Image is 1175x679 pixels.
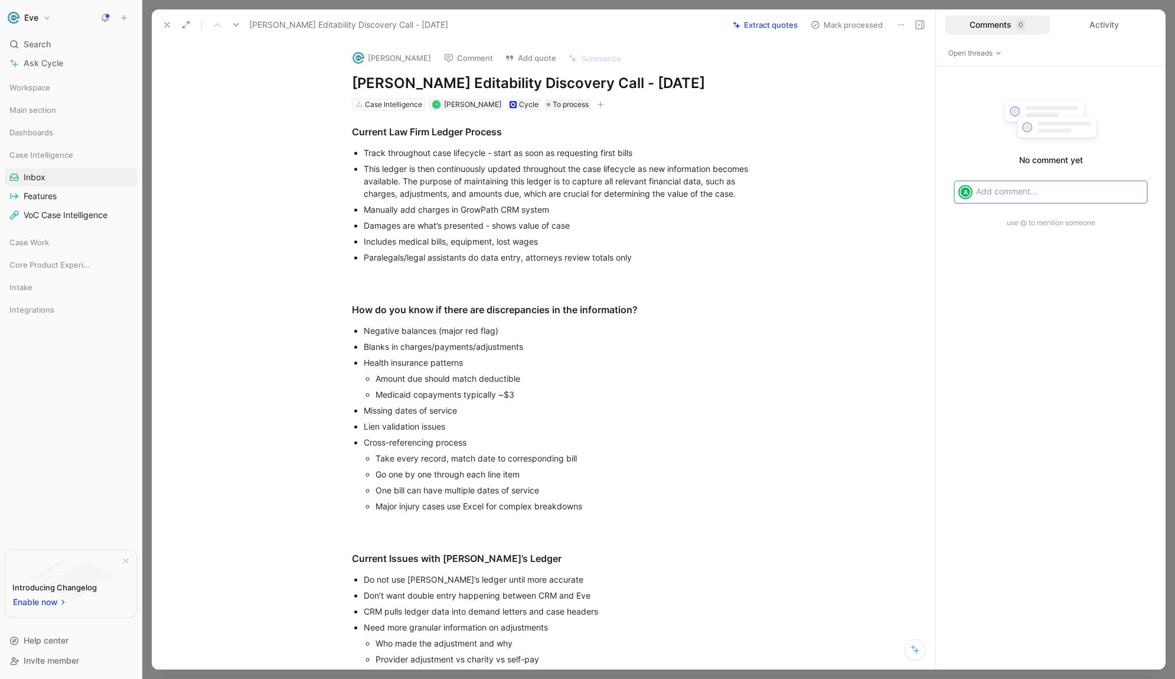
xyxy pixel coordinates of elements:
div: Includes medical bills, equipment, lost wages [364,235,761,248]
span: To process [553,99,589,111]
button: Enable now [12,594,68,610]
div: Current Issues with [PERSON_NAME]’s Ledger [352,551,761,566]
img: empty-comments [996,95,1105,149]
a: Inbox [5,168,137,186]
span: Search [24,37,51,51]
span: Workspace [9,82,50,93]
div: 0 [1016,19,1026,31]
div: Cross-referencing process [364,436,761,449]
button: Comment [439,50,498,66]
span: Inbox [24,171,45,183]
span: [PERSON_NAME] [444,100,501,109]
button: Add quote [500,50,562,66]
div: Case Intelligence [5,146,137,164]
div: Major injury cases use Excel for complex breakdowns [376,500,761,512]
div: CRM pulls ledger data into demand letters and case headers [364,605,761,618]
div: Amount due should match deductible [376,372,761,385]
button: Summarize [563,50,626,67]
span: VoC Case Intelligence [24,209,107,221]
img: bg-BLZuj68n.svg [15,550,126,610]
span: Intake [9,281,32,293]
div: use @ to mention someone [945,217,1156,229]
span: Open threads [948,47,1002,59]
div: Dashboards [5,124,137,145]
div: Who made the adjustment and why [376,637,761,649]
span: Ask Cycle [24,56,63,70]
div: Health insurance patterns [364,356,761,369]
p: No comment yet [945,153,1156,167]
div: Main section [5,101,137,119]
h1: [PERSON_NAME] Editability Discovery Call - [DATE] [352,74,761,93]
div: Invite member [5,652,137,670]
div: Missing dates of service [364,404,761,417]
span: Core Product Experience [9,259,90,271]
span: Summarize [581,53,621,64]
div: Need more granular information on adjustments [364,621,761,633]
div: Comments0 [945,15,1050,34]
span: Case Work [9,236,49,248]
img: Eve [8,12,19,24]
div: Do not use [PERSON_NAME]’s ledger until more accurate [364,573,761,586]
a: Ask Cycle [5,54,137,72]
span: [PERSON_NAME] Editability Discovery Call - [DATE] [249,18,448,32]
div: Lien validation issues [364,420,761,433]
div: One bill can have multiple dates of service [376,484,761,496]
div: Search [5,35,137,53]
div: Intake [5,278,137,300]
button: EveEve [5,9,54,26]
div: Track throughout case lifecycle - start as soon as requesting first bills [364,147,761,159]
div: Workspace [5,79,137,96]
div: Go one by one through each line item [376,468,761,480]
div: Case Work [5,233,137,255]
div: Integrations [5,301,137,322]
div: Current Law Firm Ledger Process [352,125,761,139]
div: Provider adjustment vs charity vs self-pay [376,653,761,665]
span: Help center [24,635,68,645]
div: Dashboards [5,124,137,141]
span: Integrations [9,304,54,316]
div: Damages are what’s presented - shows value of case [364,219,761,232]
button: Extract quotes [727,17,803,33]
div: Case IntelligenceInboxFeaturesVoC Case Intelligence [5,146,137,224]
div: A [959,186,971,198]
a: VoC Case Intelligence [5,206,137,224]
span: Case Intelligence [9,149,73,161]
button: logo[PERSON_NAME] [347,49,436,67]
span: This ledger is then continuously updated throughout the case lifecycle as new information becomes... [364,164,750,199]
div: Activity [1052,15,1157,34]
div: Intake [5,278,137,296]
div: Medicaid copayments typically ~$3 [376,388,761,401]
div: Help center [5,632,137,649]
div: Introducing Changelog [12,580,97,594]
img: logo [352,52,364,64]
div: Paralegals/legal assistants do data entry, attorneys review totals only [364,251,761,264]
div: How do you know if there are discrepancies in the information? [352,303,761,317]
div: Integrations [5,301,137,319]
div: Main section [5,101,137,122]
span: Dashboards [9,126,53,138]
div: Case Intelligence [365,99,422,111]
div: Cycle [519,99,538,111]
div: To process [544,99,591,111]
span: Enable now [13,595,59,609]
div: Negative balances (major red flag) [364,324,761,337]
a: Features [5,187,137,205]
div: Core Product Experience [5,256,137,277]
span: Invite member [24,655,79,665]
div: A [433,101,440,108]
div: Case Work [5,233,137,251]
div: Manually add charges in GrowPath CRM system [364,203,761,216]
div: Take every record, match date to corresponding bill [376,452,761,464]
span: Features [24,190,57,202]
div: Blanks in charges/payments/adjustments [364,340,761,353]
span: Main section [9,104,56,116]
h1: Eve [24,12,38,23]
button: Open threads [945,47,1005,59]
button: Mark processed [805,17,888,33]
div: Core Product Experience [5,256,137,274]
div: Don’t want double entry happening between CRM and Eve [364,589,761,602]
